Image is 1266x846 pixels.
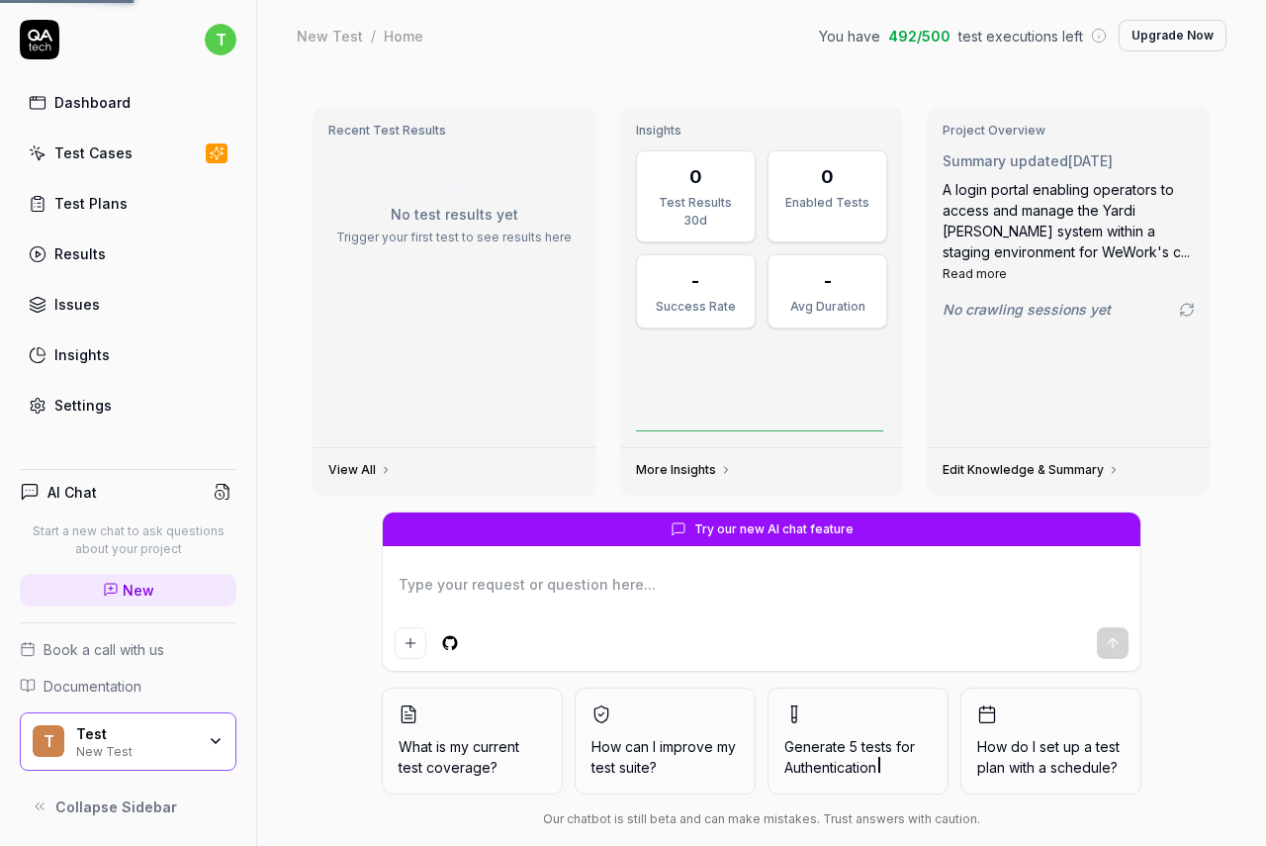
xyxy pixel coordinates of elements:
div: Home [384,26,423,46]
a: Test Cases [20,134,236,172]
span: Documentation [44,676,141,697]
div: Test [76,725,195,743]
div: Test Cases [54,142,133,163]
div: Avg Duration [780,298,874,316]
h4: AI Chat [47,482,97,503]
span: t [205,24,236,55]
a: Dashboard [20,83,236,122]
button: Upgrade Now [1119,20,1226,51]
span: What is my current test coverage? [399,736,546,778]
span: Collapse Sidebar [55,797,177,817]
h3: Project Overview [943,123,1195,139]
button: TTestNew Test [20,712,236,772]
a: Book a call with us [20,639,236,660]
span: test executions left [958,26,1083,47]
a: Results [20,235,236,273]
a: New [20,574,236,607]
a: Settings [20,386,236,424]
button: What is my current test coverage? [382,688,563,795]
span: New [123,580,154,601]
p: Start a new chat to ask questions about your project [20,522,236,558]
div: Settings [54,395,112,416]
a: Insights [20,335,236,374]
time: [DATE] [1068,152,1113,169]
a: Go to crawling settings [1179,302,1195,318]
button: t [205,20,236,59]
div: New Test [76,742,195,758]
div: Our chatbot is still beta and can make mistakes. Trust answers with caution. [382,810,1141,828]
p: No test results yet [328,204,581,225]
div: 0 [689,163,702,190]
button: Add attachment [395,627,426,659]
span: How can I improve my test suite? [591,736,739,778]
button: How can I improve my test suite? [575,688,756,795]
div: Enabled Tests [780,194,874,212]
span: A login portal enabling operators to access and manage the Yardi [PERSON_NAME] system within a st... [943,181,1190,260]
a: View All [328,462,392,478]
a: Issues [20,285,236,324]
h3: Recent Test Results [328,123,581,139]
div: Success Rate [649,298,743,316]
a: Edit Knowledge & Summary [943,462,1120,478]
div: - [824,267,832,294]
div: Test Plans [54,193,128,214]
div: Dashboard [54,92,131,113]
span: No crawling sessions yet [943,299,1111,320]
a: Documentation [20,676,236,697]
p: Trigger your first test to see results here [328,229,581,246]
span: Try our new AI chat feature [694,520,854,538]
button: Collapse Sidebar [20,787,236,826]
span: Book a call with us [44,639,164,660]
button: Read more [943,265,1007,283]
div: Test Results 30d [649,194,743,230]
button: Generate 5 tests forAuthentication [768,688,949,795]
div: Issues [54,294,100,315]
div: Results [54,243,106,264]
div: - [691,267,699,294]
div: 0 [821,163,834,190]
span: T [33,725,64,757]
div: Insights [54,344,110,365]
a: More Insights [636,462,732,478]
div: / [371,26,376,46]
span: 492 / 500 [888,26,950,47]
span: How do I set up a test plan with a schedule? [977,736,1125,778]
button: How do I set up a test plan with a schedule? [960,688,1141,795]
div: New Test [297,26,363,46]
span: Generate 5 tests for [784,736,932,778]
span: Authentication [784,759,876,776]
span: You have [819,26,880,47]
a: Test Plans [20,184,236,223]
h3: Insights [636,123,888,139]
span: Summary updated [943,152,1068,169]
